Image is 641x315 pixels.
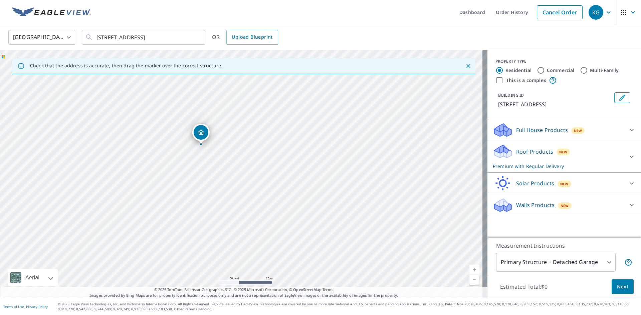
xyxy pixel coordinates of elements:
[212,30,278,45] div: OR
[495,58,633,64] div: PROPERTY TYPE
[96,28,192,47] input: Search by address or latitude-longitude
[560,181,569,187] span: New
[464,62,473,70] button: Close
[624,258,632,266] span: Your report will include the primary structure and a detached garage if one exists.
[516,201,555,209] p: Walls Products
[154,287,334,293] span: © 2025 TomTom, Earthstar Geographics SIO, © 2025 Microsoft Corporation, ©
[559,149,568,155] span: New
[617,283,628,291] span: Next
[506,77,546,84] label: This is a complex
[12,7,91,17] img: EV Logo
[8,269,58,286] div: Aerial
[493,175,636,191] div: Solar ProductsNew
[3,305,48,309] p: |
[496,242,632,250] p: Measurement Instructions
[590,67,619,74] label: Multi-Family
[574,128,582,133] span: New
[3,304,24,309] a: Terms of Use
[561,203,569,208] span: New
[469,275,479,285] a: Current Level 19, Zoom Out
[498,92,524,98] p: BUILDING ID
[495,279,553,294] p: Estimated Total: $0
[226,30,278,45] a: Upload Blueprint
[614,92,630,103] button: Edit building 1
[496,253,616,272] div: Primary Structure + Detached Garage
[493,197,636,213] div: Walls ProductsNew
[23,269,41,286] div: Aerial
[516,126,568,134] p: Full House Products
[505,67,531,74] label: Residential
[323,287,334,292] a: Terms
[232,33,272,41] span: Upload Blueprint
[293,287,321,292] a: OpenStreetMap
[493,144,636,170] div: Roof ProductsNewPremium with Regular Delivery
[493,163,624,170] p: Premium with Regular Delivery
[8,28,75,47] div: [GEOGRAPHIC_DATA]
[612,279,634,294] button: Next
[30,63,222,69] p: Check that the address is accurate, then drag the marker over the correct structure.
[516,148,553,156] p: Roof Products
[192,124,210,144] div: Dropped pin, building 1, Residential property, 1305 Mohawk Dr Arlington, TX 76012
[469,265,479,275] a: Current Level 19, Zoom In
[589,5,603,20] div: KG
[516,179,554,187] p: Solar Products
[26,304,48,309] a: Privacy Policy
[547,67,575,74] label: Commercial
[537,5,583,19] a: Cancel Order
[498,100,612,108] p: [STREET_ADDRESS]
[493,122,636,138] div: Full House ProductsNew
[58,302,638,312] p: © 2025 Eagle View Technologies, Inc. and Pictometry International Corp. All Rights Reserved. Repo...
